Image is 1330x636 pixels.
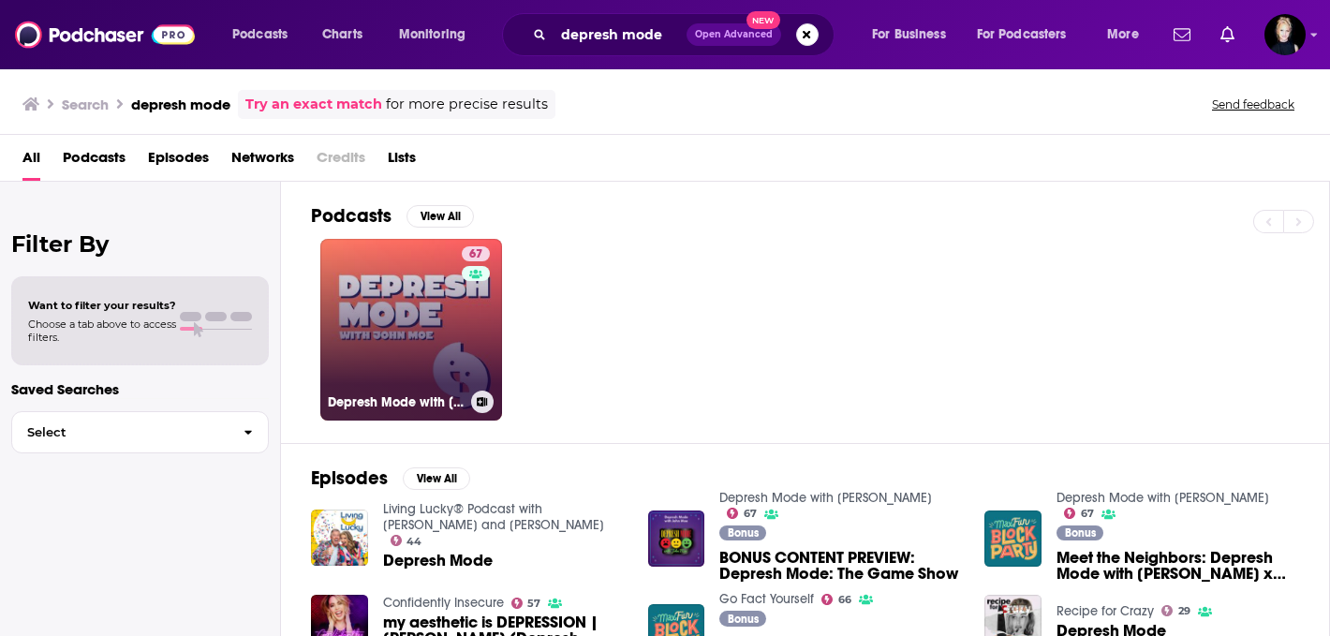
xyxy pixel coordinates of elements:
a: Recipe for Crazy [1057,603,1154,619]
h3: depresh mode [131,96,230,113]
span: Charts [322,22,362,48]
span: More [1107,22,1139,48]
span: Bonus [1065,527,1096,539]
a: Try an exact match [245,94,382,115]
a: 57 [511,598,541,609]
a: Depresh Mode [383,553,493,569]
a: EpisodesView All [311,466,470,490]
span: Credits [317,142,365,181]
h3: Search [62,96,109,113]
span: Want to filter your results? [28,299,176,312]
a: 67 [1064,508,1094,519]
a: Living Lucky® Podcast with Jason and Jana Banana [383,501,604,533]
div: Search podcasts, credits, & more... [520,13,852,56]
button: View All [406,205,474,228]
h2: Episodes [311,466,388,490]
span: 57 [527,599,540,608]
span: Podcasts [232,22,288,48]
a: 44 [391,535,422,546]
button: Show profile menu [1264,14,1306,55]
h3: Depresh Mode with [PERSON_NAME] [328,394,464,410]
p: Saved Searches [11,380,269,398]
a: Charts [310,20,374,50]
a: BONUS CONTENT PREVIEW: Depresh Mode: The Game Show [719,550,962,582]
input: Search podcasts, credits, & more... [554,20,687,50]
a: Episodes [148,142,209,181]
span: for more precise results [386,94,548,115]
img: Podchaser - Follow, Share and Rate Podcasts [15,17,195,52]
span: 67 [1081,510,1094,518]
button: open menu [386,20,490,50]
span: Meet the Neighbors: Depresh Mode with [PERSON_NAME] x Go Fact Yourself [1057,550,1299,582]
img: BONUS CONTENT PREVIEW: Depresh Mode: The Game Show [648,510,705,568]
img: Depresh Mode [311,510,368,567]
span: Bonus [728,527,759,539]
span: Choose a tab above to access filters. [28,318,176,344]
a: Show notifications dropdown [1166,19,1198,51]
a: Lists [388,142,416,181]
button: open menu [859,20,969,50]
a: 66 [821,594,851,605]
span: For Podcasters [977,22,1067,48]
a: Podcasts [63,142,126,181]
a: Confidently Insecure [383,595,504,611]
span: 44 [406,538,421,546]
span: 29 [1178,607,1190,615]
a: Depresh Mode with John Moe [719,490,932,506]
button: Send feedback [1206,96,1300,112]
a: Networks [231,142,294,181]
span: Open Advanced [695,30,773,39]
a: Show notifications dropdown [1213,19,1242,51]
img: User Profile [1264,14,1306,55]
a: Depresh Mode with John Moe [1057,490,1269,506]
span: Logged in as Passell [1264,14,1306,55]
span: For Business [872,22,946,48]
span: 66 [838,596,851,604]
span: New [746,11,780,29]
a: 67 [727,508,757,519]
a: PodcastsView All [311,204,474,228]
span: Bonus [728,614,759,625]
span: 67 [469,245,482,264]
button: open menu [219,20,312,50]
button: View All [403,467,470,490]
a: 67 [462,246,490,261]
h2: Filter By [11,230,269,258]
button: open menu [1094,20,1162,50]
a: Meet the Neighbors: Depresh Mode with John Moe x Go Fact Yourself [1057,550,1299,582]
button: open menu [965,20,1094,50]
span: Monitoring [399,22,465,48]
button: Open AdvancedNew [687,23,781,46]
a: All [22,142,40,181]
a: 67Depresh Mode with [PERSON_NAME] [320,239,502,421]
img: Meet the Neighbors: Depresh Mode with John Moe x Go Fact Yourself [984,510,1042,568]
h2: Podcasts [311,204,392,228]
a: Go Fact Yourself [719,591,814,607]
span: Select [12,426,229,438]
button: Select [11,411,269,453]
span: 67 [744,510,757,518]
a: 29 [1161,605,1190,616]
